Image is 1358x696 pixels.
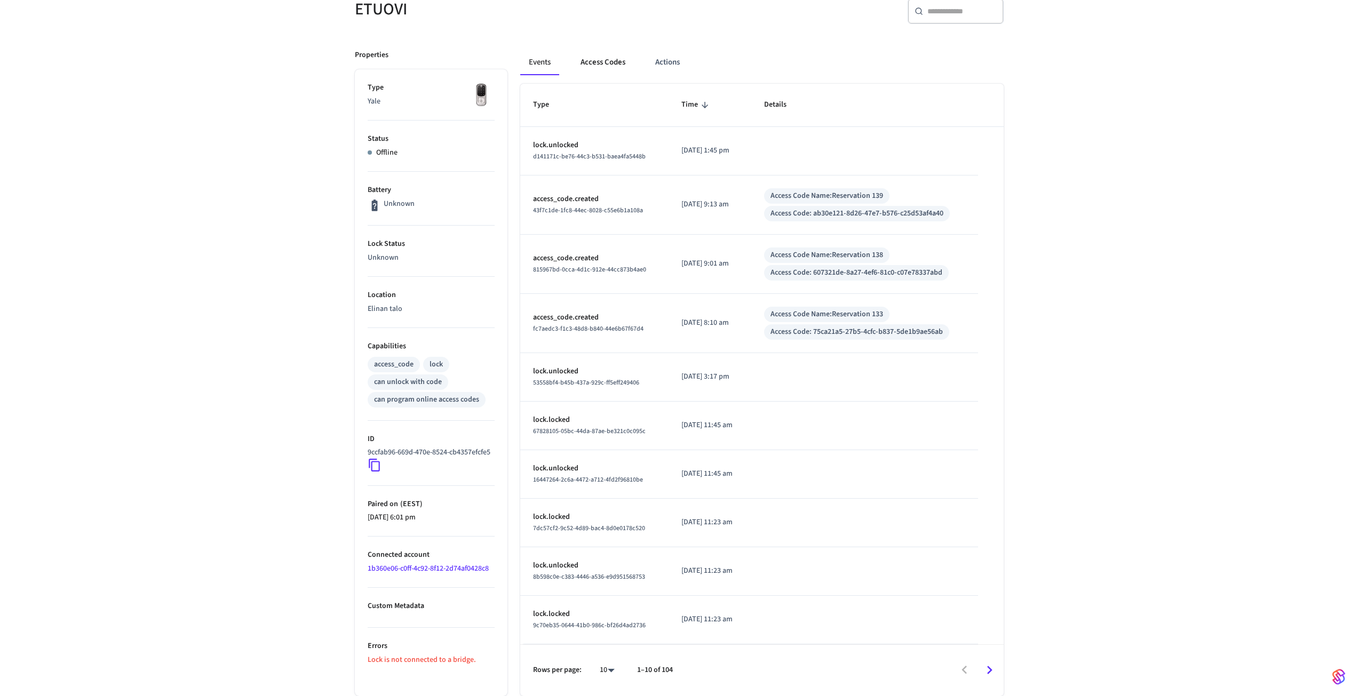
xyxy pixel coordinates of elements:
div: Access Code Name: Reservation 133 [771,309,883,320]
p: lock.unlocked [533,463,656,474]
a: 1b360e06-c0ff-4c92-8f12-2d74af0428c8 [368,563,489,574]
p: Paired on [368,499,495,510]
p: [DATE] 1:45 pm [681,145,738,156]
p: Lock Status [368,238,495,250]
button: Go to next page [977,658,1002,683]
p: [DATE] 9:01 am [681,258,738,269]
p: Type [368,82,495,93]
span: 8b598c0e-c383-4446-a536-e9d951568753 [533,572,645,581]
p: [DATE] 11:45 am [681,468,738,479]
p: Offline [376,147,398,158]
div: can program online access codes [374,394,479,405]
p: [DATE] 6:01 pm [368,512,495,523]
p: Unknown [384,198,415,210]
p: Unknown [368,252,495,263]
p: lock.locked [533,414,656,426]
p: Properties [355,50,388,61]
p: Location [368,290,495,301]
img: Yale Assure Touchscreen Wifi Smart Lock, Satin Nickel, Front [468,82,495,109]
p: lock.unlocked [533,560,656,571]
span: d141171c-be76-44c3-b531-baea4fa5448b [533,152,646,161]
p: access_code.created [533,312,656,323]
div: 10 [594,662,620,678]
span: 43f7c1de-1fc8-44ec-8028-c55e6b1a108a [533,206,643,215]
span: 7dc57cf2-9c52-4d89-bac4-8d0e0178c520 [533,524,645,533]
span: Time [681,97,712,113]
p: Custom Metadata [368,601,495,612]
p: [DATE] 3:17 pm [681,371,738,382]
span: Type [533,97,563,113]
p: [DATE] 11:45 am [681,420,738,431]
p: Rows per page: [533,665,582,676]
p: [DATE] 11:23 am [681,614,738,625]
div: lock [430,359,443,370]
p: Lock is not connected to a bridge. [368,654,495,666]
p: Capabilities [368,341,495,352]
p: Errors [368,641,495,652]
div: Access Code Name: Reservation 139 [771,190,883,202]
span: 9c70eb35-0644-41b0-986c-bf26d4ad2736 [533,621,646,630]
p: [DATE] 11:23 am [681,565,738,577]
span: 16447264-2c6a-4472-a712-4fd2f96810be [533,475,643,484]
div: Access Code Name: Reservation 138 [771,250,883,261]
p: [DATE] 9:13 am [681,199,738,210]
span: Details [764,97,800,113]
img: SeamLogoGradient.69752ec5.svg [1332,668,1345,685]
table: sticky table [520,84,1004,644]
span: 67828105-05bc-44da-87ae-be321c0c095c [533,427,646,436]
div: ant example [520,50,1004,75]
p: lock.unlocked [533,140,656,151]
p: lock.unlocked [533,366,656,377]
p: 9ccfab96-669d-470e-8524-cb4357efcfe5 [368,447,490,458]
div: Access Code: 75ca21a5-27b5-4cfc-b837-5de1b9ae56ab [771,326,943,338]
p: Yale [368,96,495,107]
button: Access Codes [572,50,634,75]
p: Elinan talo [368,303,495,315]
p: 1–10 of 104 [637,665,673,676]
p: ID [368,434,495,445]
p: access_code.created [533,194,656,205]
p: lock.locked [533,511,656,523]
div: Access Code: ab30e121-8d26-47e7-b576-c25d53af4a40 [771,208,943,219]
p: lock.locked [533,609,656,620]
div: can unlock with code [374,377,442,388]
p: Battery [368,185,495,196]
span: 815967bd-0cca-4d1c-912e-44cc873b4ae0 [533,265,646,274]
span: ( EEST ) [398,499,423,509]
span: fc7aedc3-f1c3-48d8-b840-44e6b67f67d4 [533,324,644,333]
p: [DATE] 11:23 am [681,517,738,528]
p: access_code.created [533,253,656,264]
p: [DATE] 8:10 am [681,317,738,329]
div: Access Code: 607321de-8a27-4ef6-81c0-c07e78337abd [771,267,942,278]
p: Connected account [368,549,495,561]
button: Actions [647,50,688,75]
p: Status [368,133,495,145]
button: Events [520,50,559,75]
div: access_code [374,359,414,370]
span: 53558bf4-b45b-437a-929c-ff5eff249406 [533,378,639,387]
